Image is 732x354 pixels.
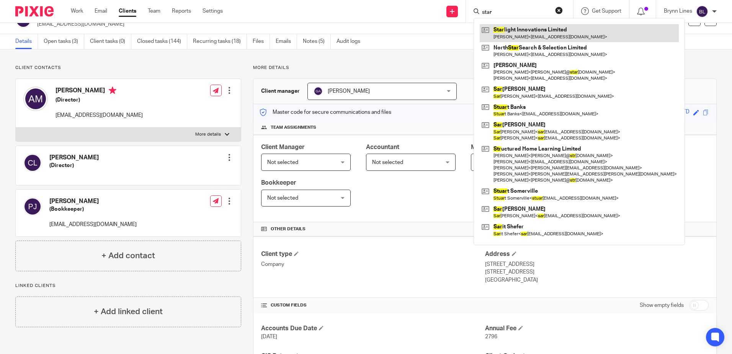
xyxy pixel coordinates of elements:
[485,334,497,339] span: 2796
[555,7,563,14] button: Clear
[485,276,709,284] p: [GEOGRAPHIC_DATA]
[485,250,709,258] h4: Address
[267,195,298,201] span: Not selected
[49,162,99,169] h5: (Director)
[148,7,160,15] a: Team
[261,180,296,186] span: Bookkeeper
[271,226,306,232] span: Other details
[592,8,621,14] span: Get Support
[303,34,331,49] a: Notes (5)
[366,144,399,150] span: Accountant
[471,144,543,150] span: Management Accountant
[119,7,136,15] a: Clients
[49,197,137,205] h4: [PERSON_NAME]
[261,144,305,150] span: Client Manager
[95,7,107,15] a: Email
[271,125,316,131] span: Team assignments
[49,221,137,228] p: [EMAIL_ADDRESS][DOMAIN_NAME]
[328,88,370,94] span: [PERSON_NAME]
[664,7,692,15] p: Brynn Lines
[23,87,48,111] img: svg%3E
[261,324,485,333] h4: Accounts Due Date
[261,87,300,95] h3: Client manager
[56,87,143,96] h4: [PERSON_NAME]
[23,154,42,172] img: svg%3E
[372,160,403,165] span: Not selected
[90,34,131,49] a: Client tasks (0)
[261,302,485,308] h4: CUSTOM FIELDS
[23,197,42,216] img: svg%3E
[203,7,223,15] a: Settings
[253,65,717,71] p: More details
[37,20,613,28] p: [EMAIL_ADDRESS][DOMAIN_NAME]
[49,205,137,213] h5: (Bookkeeper)
[195,131,221,138] p: More details
[15,283,241,289] p: Linked clients
[640,302,684,309] label: Show empty fields
[337,34,366,49] a: Audit logs
[261,261,485,268] p: Company
[56,96,143,104] h5: (Director)
[109,87,116,94] i: Primary
[696,5,708,18] img: svg%3E
[253,34,270,49] a: Files
[267,160,298,165] span: Not selected
[172,7,191,15] a: Reports
[137,34,187,49] a: Closed tasks (144)
[44,34,84,49] a: Open tasks (3)
[261,334,277,339] span: [DATE]
[261,250,485,258] h4: Client type
[94,306,163,318] h4: + Add linked client
[485,268,709,276] p: [STREET_ADDRESS]
[56,111,143,119] p: [EMAIL_ADDRESS][DOMAIN_NAME]
[485,324,709,333] h4: Annual Fee
[71,7,83,15] a: Work
[101,250,155,262] h4: + Add contact
[485,261,709,268] p: [STREET_ADDRESS]
[259,108,391,116] p: Master code for secure communications and files
[15,6,54,16] img: Pixie
[15,34,38,49] a: Details
[193,34,247,49] a: Recurring tasks (18)
[276,34,297,49] a: Emails
[49,154,99,162] h4: [PERSON_NAME]
[314,87,323,96] img: svg%3E
[15,65,241,71] p: Client contacts
[481,9,550,16] input: Search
